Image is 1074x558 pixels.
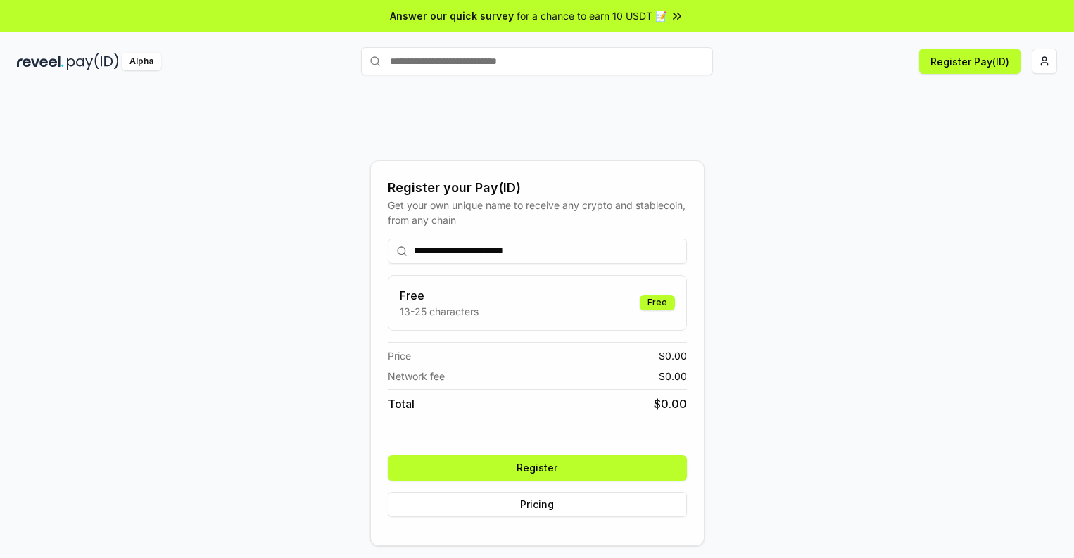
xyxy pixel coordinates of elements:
[388,348,411,363] span: Price
[390,8,514,23] span: Answer our quick survey
[640,295,675,310] div: Free
[388,455,687,481] button: Register
[388,198,687,227] div: Get your own unique name to receive any crypto and stablecoin, from any chain
[122,53,161,70] div: Alpha
[67,53,119,70] img: pay_id
[919,49,1021,74] button: Register Pay(ID)
[388,369,445,383] span: Network fee
[659,348,687,363] span: $ 0.00
[517,8,667,23] span: for a chance to earn 10 USDT 📝
[400,304,479,319] p: 13-25 characters
[400,287,479,304] h3: Free
[388,395,415,412] span: Total
[659,369,687,383] span: $ 0.00
[17,53,64,70] img: reveel_dark
[388,178,687,198] div: Register your Pay(ID)
[388,492,687,517] button: Pricing
[654,395,687,412] span: $ 0.00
